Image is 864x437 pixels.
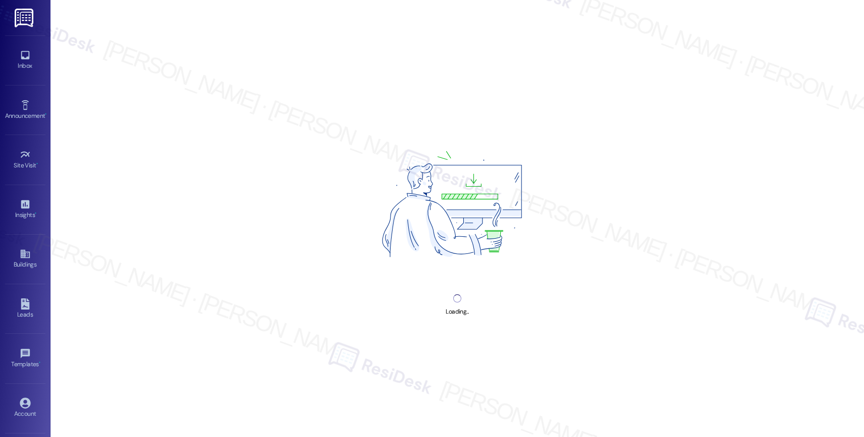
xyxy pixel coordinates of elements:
a: Buildings [5,245,45,273]
a: Insights • [5,196,45,223]
a: Site Visit • [5,146,45,173]
a: Account [5,395,45,422]
div: Loading... [446,307,468,317]
span: • [39,359,40,366]
a: Inbox [5,47,45,74]
span: • [35,210,36,217]
span: • [36,160,38,167]
span: • [45,111,46,118]
a: Templates • [5,345,45,372]
a: Leads [5,295,45,323]
img: ResiDesk Logo [15,9,35,27]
